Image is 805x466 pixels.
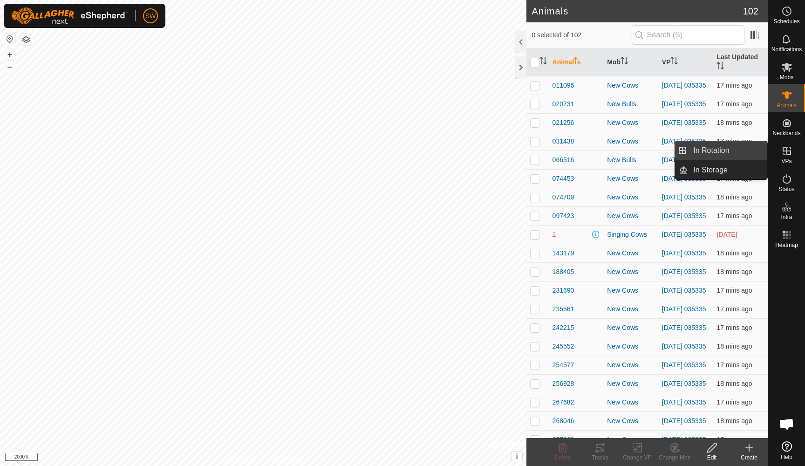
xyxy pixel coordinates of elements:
[716,287,752,294] span: 29 Sep 2025 at 11:33 AM
[512,452,522,462] button: i
[716,231,737,238] span: 25 Sep 2025 at 2:32 PM
[532,6,743,17] h2: Animals
[662,268,706,275] a: [DATE] 035335
[781,214,792,220] span: Infra
[743,4,758,18] span: 102
[716,82,752,89] span: 29 Sep 2025 at 11:33 AM
[603,48,658,76] th: Mob
[662,119,706,126] a: [DATE] 035335
[716,119,752,126] span: 29 Sep 2025 at 11:32 AM
[662,193,706,201] a: [DATE] 035335
[607,118,655,128] div: New Cows
[581,453,619,462] div: Tracks
[553,174,574,184] span: 074453
[553,155,574,165] span: 066516
[607,416,655,426] div: New Cows
[662,249,706,257] a: [DATE] 035335
[607,286,655,295] div: New Cows
[607,248,655,258] div: New Cows
[662,212,706,219] a: [DATE] 035335
[145,11,156,21] span: SW
[553,360,574,370] span: 254577
[607,304,655,314] div: New Cows
[4,34,15,45] button: Reset Map
[553,248,574,258] span: 143179
[780,75,793,80] span: Mobs
[607,435,655,445] div: New Cows
[553,211,574,221] span: 097423
[607,99,655,109] div: New Bulls
[662,100,706,108] a: [DATE] 035335
[713,48,768,76] th: Last Updated
[607,267,655,277] div: New Cows
[688,161,767,179] a: In Storage
[716,249,752,257] span: 29 Sep 2025 at 11:32 AM
[716,436,752,443] span: 29 Sep 2025 at 11:32 AM
[555,454,571,461] span: Delete
[781,158,791,164] span: VPs
[716,324,752,331] span: 29 Sep 2025 at 11:32 AM
[226,454,261,462] a: Privacy Policy
[662,436,706,443] a: [DATE] 035335
[693,453,730,462] div: Edit
[781,454,792,460] span: Help
[716,212,752,219] span: 29 Sep 2025 at 11:32 AM
[662,398,706,406] a: [DATE] 035335
[670,58,678,66] p-sorticon: Activate to sort
[716,417,752,425] span: 29 Sep 2025 at 11:32 AM
[716,398,752,406] span: 29 Sep 2025 at 11:32 AM
[716,305,752,313] span: 29 Sep 2025 at 11:32 AM
[607,155,655,165] div: New Bulls
[607,397,655,407] div: New Cows
[11,7,128,24] img: Gallagher Logo
[553,137,574,146] span: 031438
[662,380,706,387] a: [DATE] 035335
[772,130,800,136] span: Neckbands
[607,192,655,202] div: New Cows
[716,361,752,369] span: 29 Sep 2025 at 11:32 AM
[662,231,706,238] a: [DATE] 035335
[775,242,798,248] span: Heatmap
[20,34,32,45] button: Map Layers
[662,175,706,182] a: [DATE] 035335
[516,452,518,460] span: i
[553,192,574,202] span: 074709
[549,48,604,76] th: Animal
[716,137,752,145] span: 29 Sep 2025 at 11:32 AM
[553,379,574,389] span: 256928
[553,397,574,407] span: 267682
[773,410,801,438] div: Open chat
[662,343,706,350] a: [DATE] 035335
[662,137,706,145] a: [DATE] 035335
[574,58,581,66] p-sorticon: Activate to sort
[716,268,752,275] span: 29 Sep 2025 at 11:32 AM
[693,164,728,176] span: In Storage
[619,453,656,462] div: Change VP
[553,304,574,314] span: 235561
[662,287,706,294] a: [DATE] 035335
[662,361,706,369] a: [DATE] 035335
[662,82,706,89] a: [DATE] 035335
[532,30,632,40] span: 0 selected of 102
[675,141,767,160] li: In Rotation
[553,435,574,445] span: 277360
[716,380,752,387] span: 29 Sep 2025 at 11:32 AM
[607,342,655,351] div: New Cows
[607,137,655,146] div: New Cows
[553,81,574,90] span: 011096
[539,58,547,66] p-sorticon: Activate to sort
[716,63,724,71] p-sorticon: Activate to sort
[607,230,655,240] div: Singing Cows
[716,100,752,108] span: 29 Sep 2025 at 11:32 AM
[553,323,574,333] span: 242215
[553,416,574,426] span: 268046
[553,230,556,240] span: 1
[553,286,574,295] span: 231690
[716,193,752,201] span: 29 Sep 2025 at 11:32 AM
[675,161,767,179] li: In Storage
[656,453,693,462] div: Change Mob
[662,305,706,313] a: [DATE] 035335
[662,417,706,425] a: [DATE] 035335
[777,103,797,108] span: Animals
[688,141,767,160] a: In Rotation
